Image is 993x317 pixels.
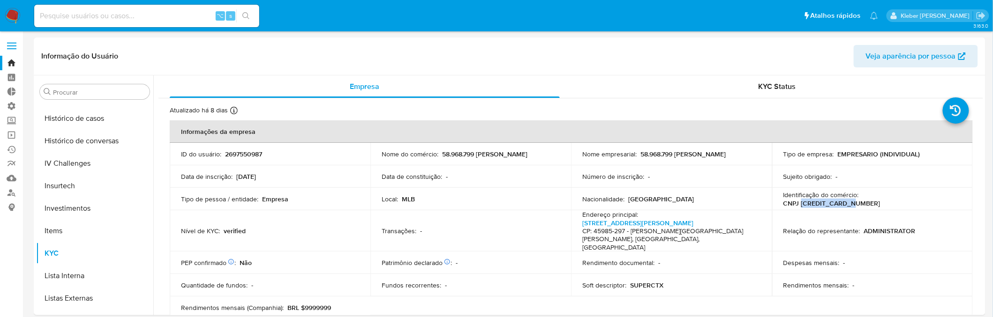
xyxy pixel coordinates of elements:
[630,281,663,289] p: SUPERCTX
[836,172,838,181] p: -
[854,45,978,67] button: Veja aparência por pessoa
[224,227,246,235] p: verified
[181,150,221,158] p: ID do usuário :
[582,195,624,203] p: Nacionalidade :
[853,281,855,289] p: -
[976,11,986,21] a: Sair
[170,106,228,115] p: Atualizado há 8 dias
[582,258,654,267] p: Rendimento documental :
[262,195,288,203] p: Empresa
[783,191,859,199] p: Identificação do comércio :
[240,258,252,267] p: Não
[36,287,153,310] button: Listas Externas
[236,9,256,22] button: search-icon
[44,88,51,96] button: Procurar
[287,303,331,312] p: BRL $9999999
[402,195,415,203] p: MLB
[36,152,153,175] button: IV Challenges
[36,265,153,287] button: Lista Interna
[382,227,416,235] p: Transações :
[36,197,153,220] button: Investimentos
[181,195,258,203] p: Tipo de pessoa / entidade :
[783,199,880,207] p: CNPJ [CREDIT_CARD_NUMBER]
[170,120,973,143] th: Informações da empresa
[783,172,832,181] p: Sujeito obrigado :
[217,11,224,20] span: ⌥
[181,281,248,289] p: Quantidade de fundos :
[420,227,422,235] p: -
[382,258,452,267] p: Patrimônio declarado :
[41,52,118,61] h1: Informação do Usuário
[582,172,644,181] p: Número de inscrição :
[236,172,256,181] p: [DATE]
[628,195,694,203] p: [GEOGRAPHIC_DATA]
[225,150,262,158] p: 2697550987
[648,172,650,181] p: -
[811,11,861,21] span: Atalhos rápidos
[36,130,153,152] button: Histórico de conversas
[446,172,448,181] p: -
[640,150,726,158] p: 58.968.799 [PERSON_NAME]
[658,258,660,267] p: -
[442,150,527,158] p: 58.968.799 [PERSON_NAME]
[36,175,153,197] button: Insurtech
[382,281,441,289] p: Fundos recorrentes :
[843,258,845,267] p: -
[36,220,153,242] button: Items
[251,281,253,289] p: -
[582,281,626,289] p: Soft descriptor :
[838,150,920,158] p: EMPRESARIO (INDIVIDUAL)
[350,81,379,92] span: Empresa
[53,88,146,96] input: Procurar
[864,227,916,235] p: ADMINISTRATOR
[229,11,232,20] span: s
[456,258,458,267] p: -
[783,258,840,267] p: Despesas mensais :
[582,150,637,158] p: Nome empresarial :
[36,107,153,130] button: Histórico de casos
[870,12,878,20] a: Notificações
[783,227,860,235] p: Relação do representante :
[758,81,796,92] span: KYC Status
[181,172,233,181] p: Data de inscrição :
[582,218,693,228] a: [STREET_ADDRESS][PERSON_NAME]
[901,11,973,20] p: kleber.bueno@mercadolivre.com
[181,258,236,267] p: PEP confirmado :
[783,150,834,158] p: Tipo de empresa :
[866,45,956,67] span: Veja aparência por pessoa
[582,210,638,219] p: Endereço principal :
[382,150,438,158] p: Nome do comércio :
[181,227,220,235] p: Nível de KYC :
[783,281,849,289] p: Rendimentos mensais :
[36,242,153,265] button: KYC
[582,227,757,252] h4: CP: 45985-297 - [PERSON_NAME][GEOGRAPHIC_DATA][PERSON_NAME], [GEOGRAPHIC_DATA], [GEOGRAPHIC_DATA]
[445,281,447,289] p: -
[34,10,259,22] input: Pesquise usuários ou casos...
[382,195,398,203] p: Local :
[382,172,442,181] p: Data de constituição :
[181,303,284,312] p: Rendimentos mensais (Companhia) :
